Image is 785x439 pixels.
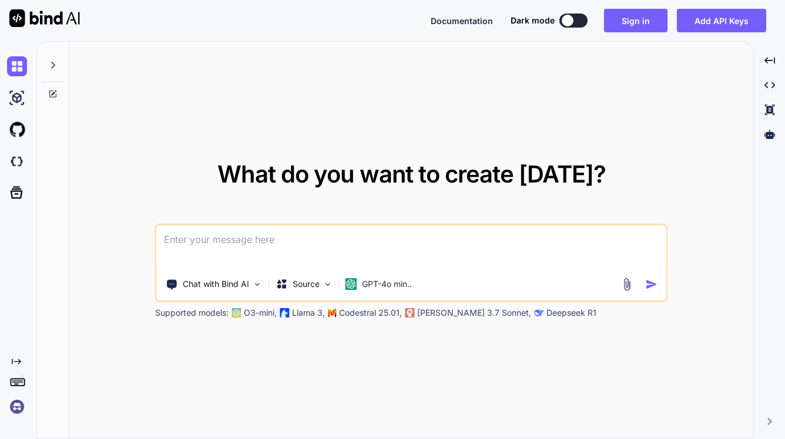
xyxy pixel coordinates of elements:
[293,278,320,290] p: Source
[620,278,634,291] img: attachment
[431,15,493,27] button: Documentation
[183,278,249,290] p: Chat with Bind AI
[345,278,357,290] img: GPT-4o mini
[7,397,27,417] img: signin
[155,307,229,319] p: Supported models:
[292,307,325,319] p: Llama 3,
[280,308,290,318] img: Llama2
[328,309,337,317] img: Mistral-AI
[7,120,27,140] img: githubLight
[677,9,766,32] button: Add API Keys
[535,308,544,318] img: claude
[546,307,596,319] p: Deepseek R1
[232,308,241,318] img: GPT-4
[511,15,555,26] span: Dark mode
[217,160,606,188] span: What do you want to create [DATE]?
[362,278,412,290] p: GPT-4o min..
[604,9,667,32] button: Sign in
[339,307,402,319] p: Codestral 25.01,
[253,279,263,289] img: Pick Tools
[417,307,531,319] p: [PERSON_NAME] 3.7 Sonnet,
[7,88,27,108] img: ai-studio
[646,278,658,291] img: icon
[405,308,415,318] img: claude
[431,16,493,26] span: Documentation
[323,279,333,289] img: Pick Models
[7,56,27,76] img: chat
[244,307,277,319] p: O3-mini,
[9,9,80,27] img: Bind AI
[7,151,27,171] img: darkCloudIdeIcon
